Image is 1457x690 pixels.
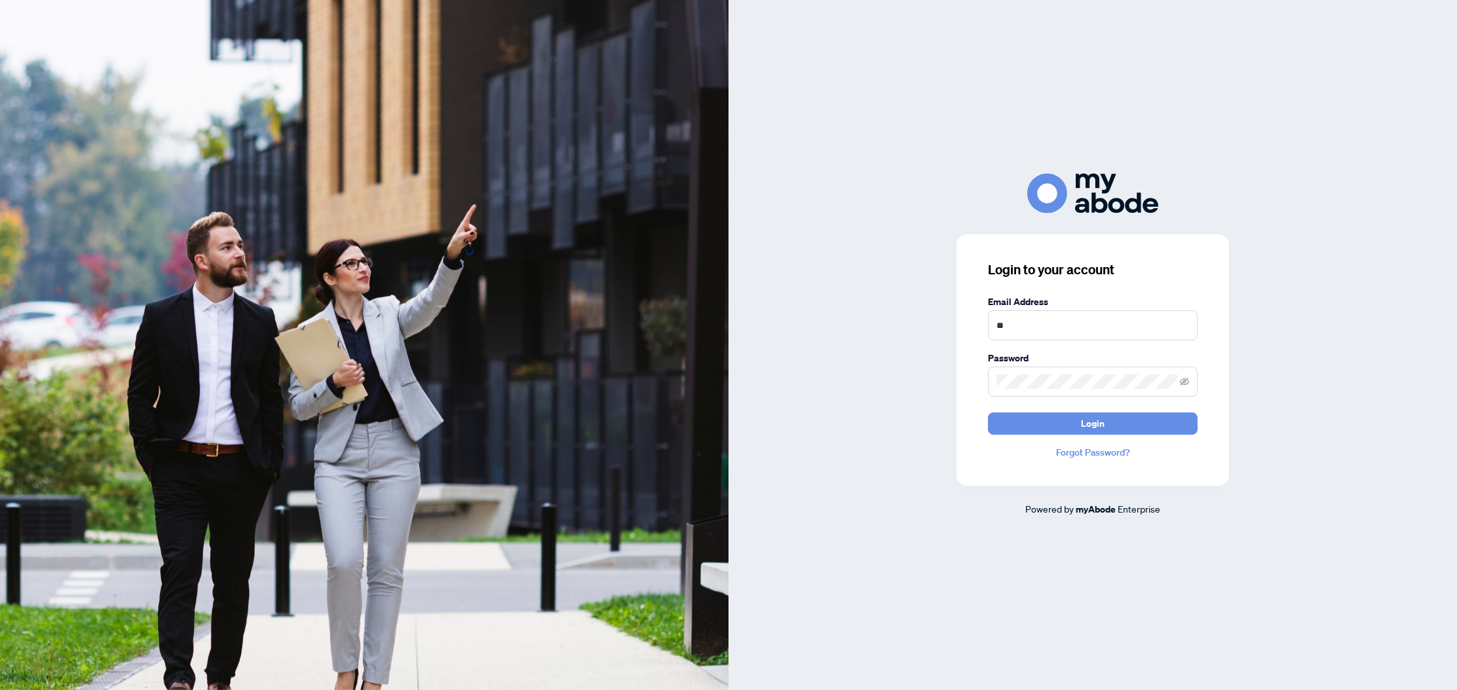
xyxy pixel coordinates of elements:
[1025,503,1074,515] span: Powered by
[1076,502,1116,517] a: myAbode
[1081,413,1105,434] span: Login
[1027,173,1158,213] img: ma-logo
[988,351,1198,365] label: Password
[1180,377,1189,386] span: eye-invisible
[988,445,1198,460] a: Forgot Password?
[988,261,1198,279] h3: Login to your account
[988,412,1198,435] button: Login
[988,295,1198,309] label: Email Address
[1118,503,1160,515] span: Enterprise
